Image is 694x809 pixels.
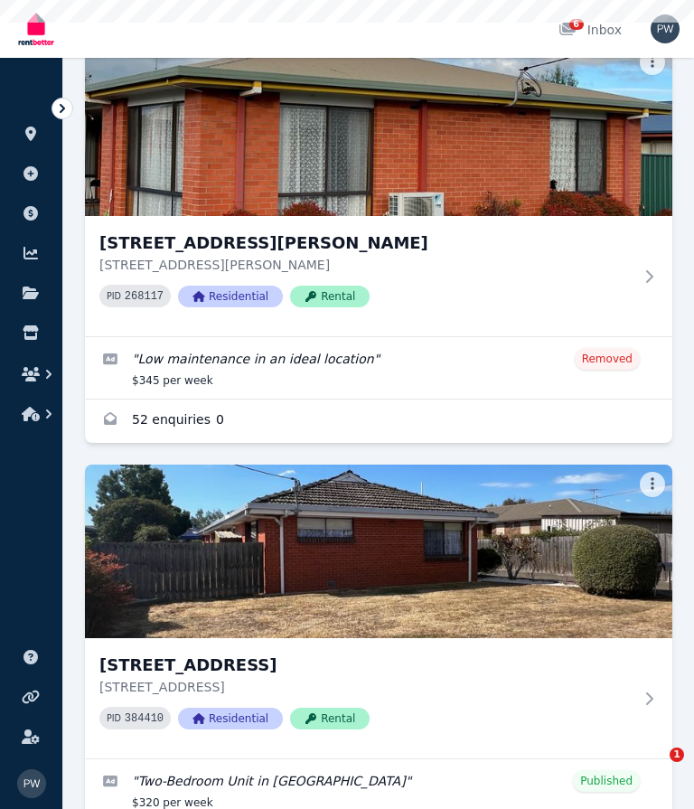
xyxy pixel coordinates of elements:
h3: [STREET_ADDRESS] [99,653,633,678]
code: 268117 [125,290,164,303]
span: Rental [290,708,370,729]
p: [STREET_ADDRESS][PERSON_NAME] [99,256,633,274]
button: More options [640,472,665,497]
div: Inbox [558,21,622,39]
code: 384410 [125,712,164,725]
a: Edit listing: Low maintenance in an ideal location [85,337,672,399]
img: 1/50 Malcombe St, Longford [85,465,672,638]
p: [STREET_ADDRESS] [99,678,633,696]
span: Residential [178,708,283,729]
span: Rental [290,286,370,307]
iframe: Intercom live chat [633,748,676,791]
a: 1/3 Burnett Street, Longford[STREET_ADDRESS][PERSON_NAME][STREET_ADDRESS][PERSON_NAME]PID 268117R... [85,42,672,336]
h3: [STREET_ADDRESS][PERSON_NAME] [99,230,633,256]
small: PID [107,713,121,723]
a: Enquiries for 1/3 Burnett Street, Longford [85,400,672,443]
img: Paul Williams [17,769,46,798]
button: More options [640,50,665,75]
img: RentBetter [14,6,58,52]
span: 1 [670,748,684,762]
small: PID [107,291,121,301]
img: Paul Williams [651,14,680,43]
span: Residential [178,286,283,307]
a: 1/50 Malcombe St, Longford[STREET_ADDRESS][STREET_ADDRESS]PID 384410ResidentialRental [85,465,672,758]
span: 6 [569,19,584,30]
img: 1/3 Burnett Street, Longford [85,42,672,216]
